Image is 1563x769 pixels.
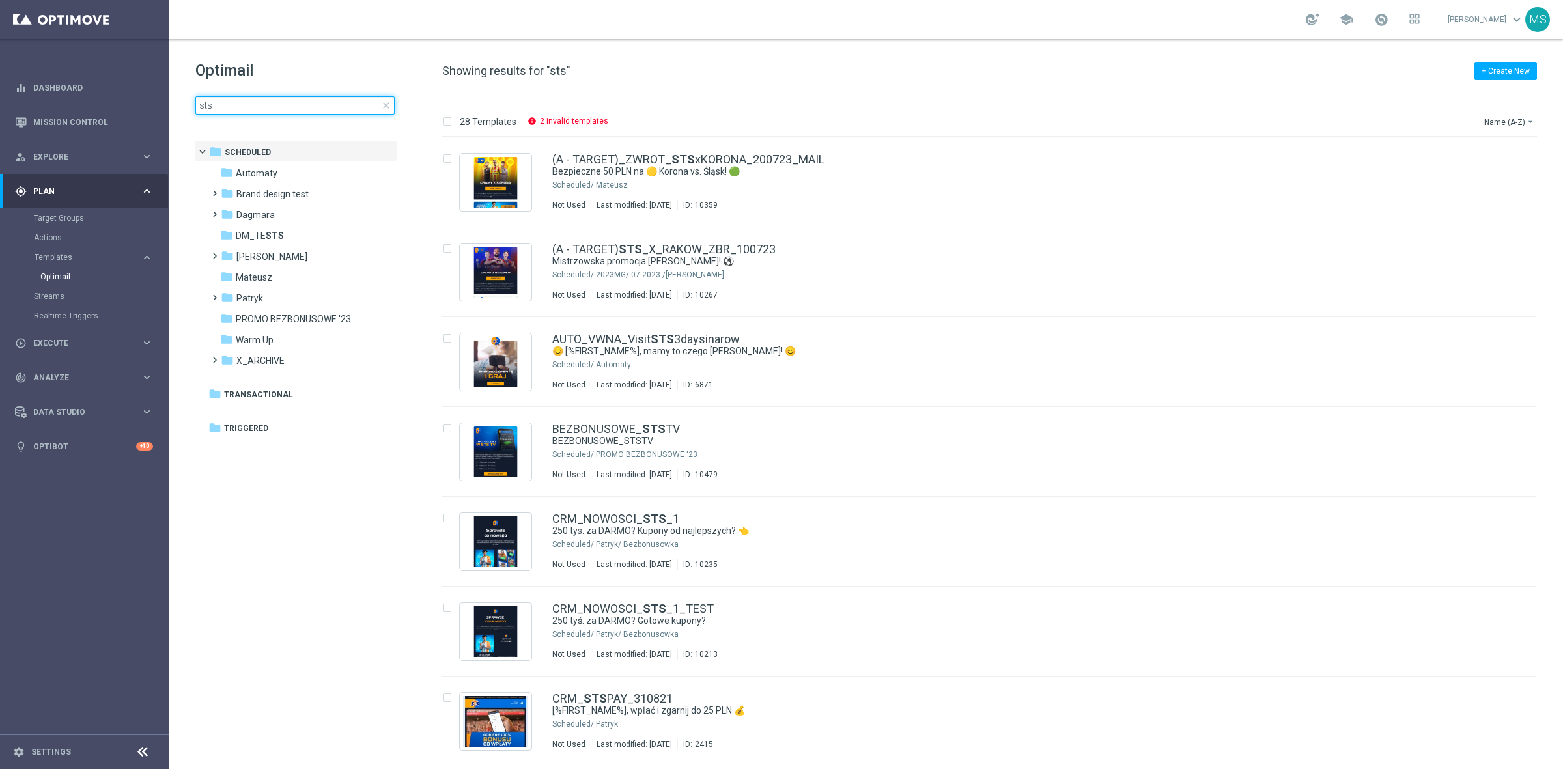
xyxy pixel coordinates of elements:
button: Mission Control [14,117,154,128]
div: Execute [15,337,141,349]
a: [%FIRST_NAME%], wpłać i zgarnij do 25 PLN 💰 [552,705,1451,717]
img: 10235.jpeg [463,516,528,567]
b: STS [643,512,666,525]
a: Settings [31,748,71,756]
div: Scheduled/ [552,629,594,639]
div: 😊 [%FIRST_NAME%], mamy to czego szukasz! 😊 [552,345,1481,357]
div: 10213 [695,649,718,660]
div: Scheduled/Patryk/Bezbonusowka [596,539,1481,550]
div: Not Used [552,649,585,660]
div: Scheduled/ [552,359,594,370]
img: 10479.jpeg [463,426,528,477]
span: Data Studio [33,408,141,416]
span: school [1339,12,1353,27]
div: Press SPACE to select this row. [429,317,1560,407]
div: 10235 [695,559,718,570]
div: Last modified: [DATE] [591,380,677,390]
div: MS [1525,7,1550,32]
div: Scheduled/Marcin G./2023MG/07.2023 [596,270,1481,280]
div: Scheduled/Patryk [596,719,1481,729]
div: Scheduled/ [552,539,594,550]
a: Bezpieczne 50 PLN na 🟡 Korona vs. Śląsk! 🟢 [552,165,1451,178]
a: Dashboard [33,70,153,105]
div: Scheduled/Mateusz [596,180,1481,190]
img: 10267.jpeg [463,247,528,298]
div: ID: [677,649,718,660]
a: BEZBONUSOWE_STSTV [552,423,680,435]
div: Explore [15,151,141,163]
span: Patryk [236,292,263,304]
div: Not Used [552,290,585,300]
b: STS [671,152,695,166]
i: keyboard_arrow_right [141,406,153,418]
div: Mission Control [15,105,153,139]
a: CRM_STSPAY_310821 [552,693,673,705]
button: gps_fixed Plan keyboard_arrow_right [14,186,154,197]
a: Actions [34,232,135,243]
div: Data Studio [15,406,141,418]
span: keyboard_arrow_down [1510,12,1524,27]
div: Scheduled/ [552,719,594,729]
a: Mission Control [33,105,153,139]
div: ID: [677,380,713,390]
span: Scheduled [225,147,271,158]
span: Automaty [236,167,277,179]
a: Optibot [33,429,136,464]
a: Target Groups [34,213,135,223]
i: settings [13,746,25,758]
span: Brand design test [236,188,309,200]
div: person_search Explore keyboard_arrow_right [14,152,154,162]
div: Dashboard [15,70,153,105]
div: ID: [677,290,718,300]
i: folder [221,354,234,367]
div: Not Used [552,739,585,749]
i: info [528,117,537,126]
div: Not Used [552,559,585,570]
i: arrow_drop_down [1525,117,1536,127]
a: Realtime Triggers [34,311,135,321]
div: Analyze [15,372,141,384]
a: 250 tyś. za DARMO? Gotowe kupony? [552,615,1451,627]
a: [PERSON_NAME]keyboard_arrow_down [1446,10,1525,29]
i: folder [221,208,234,221]
span: X_ARCHIVE [236,355,285,367]
i: folder [221,249,234,262]
span: close [381,100,391,111]
div: Plan [15,186,141,197]
div: Last modified: [DATE] [591,290,677,300]
span: Plan [33,188,141,195]
div: Last modified: [DATE] [591,649,677,660]
div: ID: [677,200,718,210]
button: lightbulb Optibot +10 [14,441,154,452]
div: Bezpieczne 50 PLN na 🟡 Korona vs. Śląsk! 🟢 [552,165,1481,178]
div: 6871 [695,380,713,390]
i: gps_fixed [15,186,27,197]
span: Triggered [224,423,268,434]
b: STS [266,231,284,241]
a: Optimail [40,272,135,282]
div: Press SPACE to select this row. [429,137,1560,227]
p: 2 invalid templates [540,116,608,126]
i: keyboard_arrow_right [141,185,153,197]
div: Scheduled/ [552,270,594,280]
div: Mistrzowska promocja na Raków - Flora! ⚽ [552,255,1481,268]
span: Marcin G. [236,251,307,262]
span: Templates [35,253,128,261]
img: 10359.jpeg [463,157,528,208]
div: Optimail [40,267,168,287]
i: folder [208,421,221,434]
div: Scheduled/ [552,180,594,190]
button: track_changes Analyze keyboard_arrow_right [14,372,154,383]
div: Templates [35,253,141,261]
button: Templates keyboard_arrow_right [34,252,154,262]
div: 250 tyś. za DARMO? Gotowe kupony? [552,615,1481,627]
div: Last modified: [DATE] [591,559,677,570]
span: PROMO BEZBONUSOWE '23 [236,313,351,325]
div: BEZBONUSOWE_STSTV [552,435,1481,447]
div: Press SPACE to select this row. [429,497,1560,587]
a: Mistrzowska promocja [PERSON_NAME]! ⚽ [552,255,1451,268]
i: keyboard_arrow_right [141,371,153,384]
